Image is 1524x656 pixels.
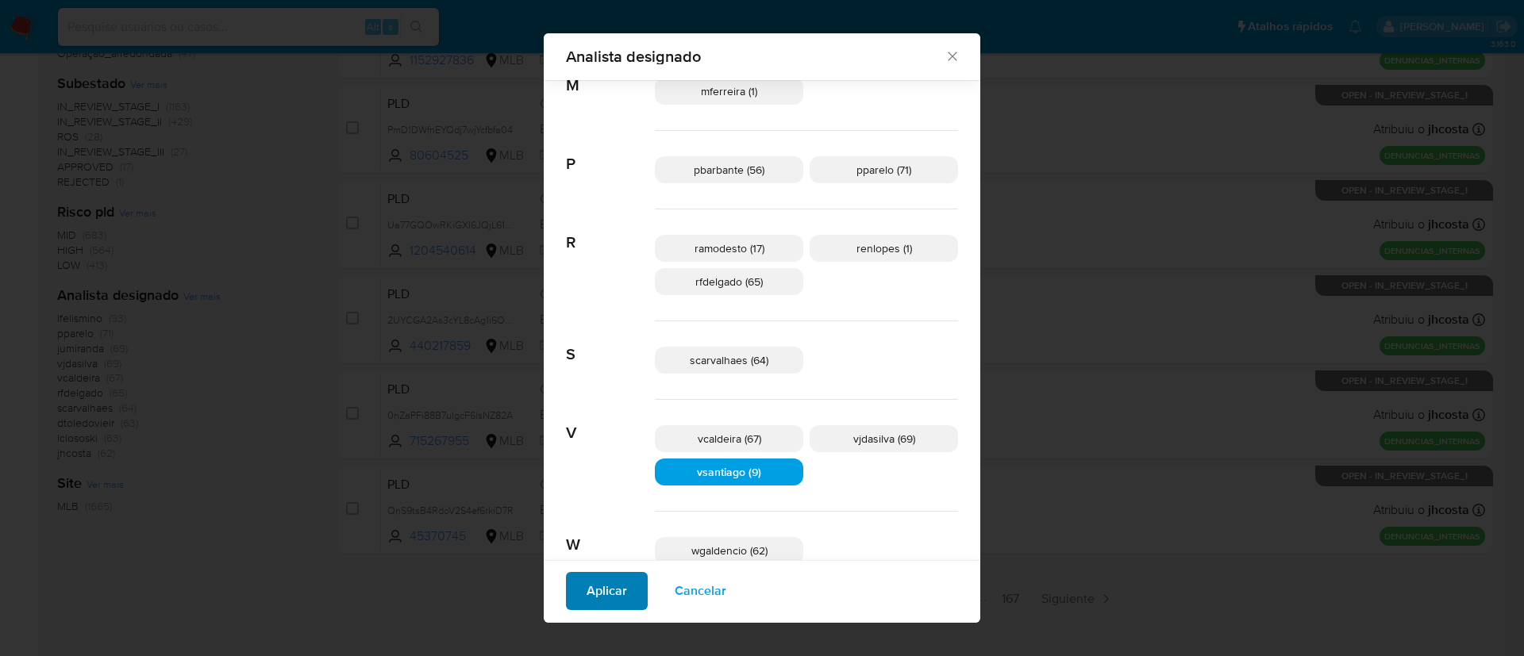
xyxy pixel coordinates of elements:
span: renlopes (1) [856,240,912,256]
span: Aplicar [587,574,627,608]
span: vjdasilva (69) [853,431,915,447]
span: pparelo (71) [856,162,911,178]
span: V [566,400,655,443]
div: pbarbante (56) [655,156,803,183]
div: renlopes (1) [810,235,958,262]
span: Cancelar [675,574,726,608]
div: scarvalhaes (64) [655,347,803,374]
div: mferreira (1) [655,78,803,105]
div: pparelo (71) [810,156,958,183]
span: wgaldencio (62) [691,543,768,558]
button: Fechar [945,48,959,63]
span: pbarbante (56) [694,162,764,178]
button: Aplicar [566,572,648,610]
div: vcaldeira (67) [655,425,803,452]
span: S [566,321,655,364]
span: ramodesto (17) [695,240,764,256]
div: rfdelgado (65) [655,268,803,295]
span: mferreira (1) [701,83,757,99]
span: scarvalhaes (64) [690,352,768,368]
button: Cancelar [654,572,747,610]
div: vsantiago (9) [655,458,803,485]
span: vsantiago (9) [697,464,761,480]
span: Analista designado [566,48,945,64]
div: wgaldencio (62) [655,537,803,564]
span: P [566,131,655,174]
span: vcaldeira (67) [698,431,761,447]
div: vjdasilva (69) [810,425,958,452]
div: ramodesto (17) [655,235,803,262]
span: W [566,512,655,554]
span: rfdelgado (65) [695,274,763,290]
span: R [566,209,655,252]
